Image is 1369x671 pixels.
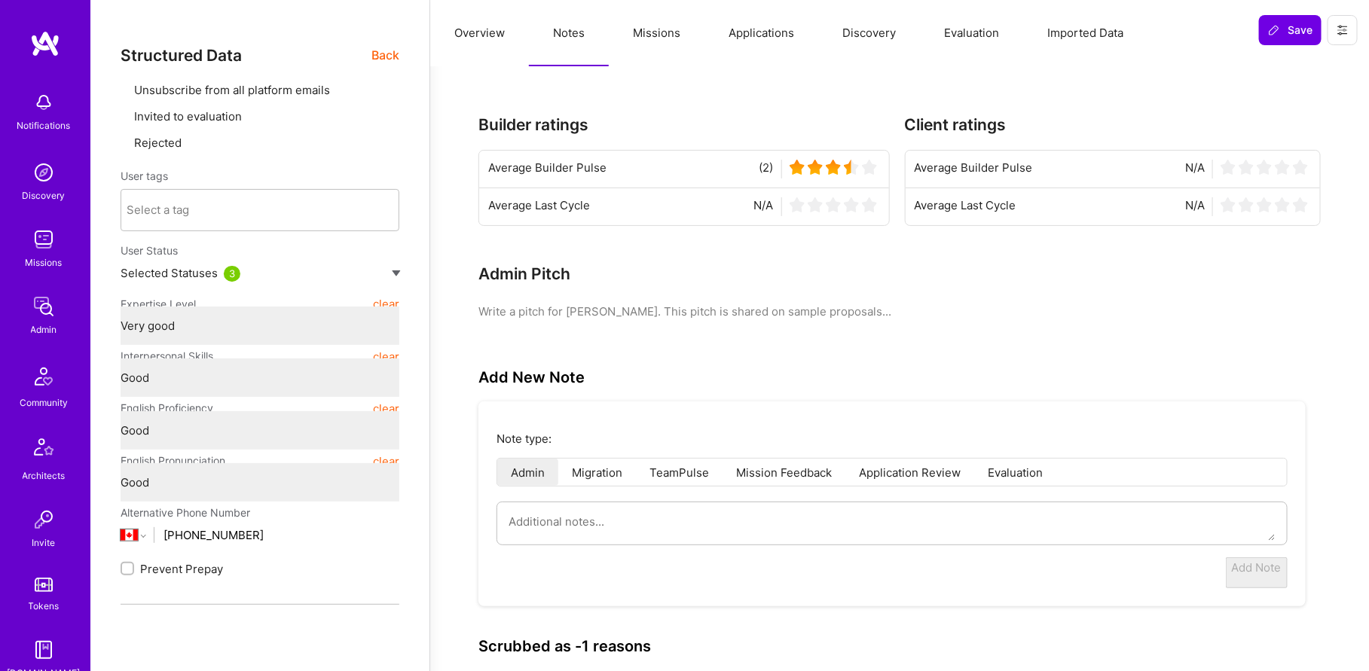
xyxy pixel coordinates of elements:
[30,30,60,57] img: logo
[29,157,59,188] img: discovery
[29,598,60,614] div: Tokens
[723,459,845,486] li: Mission Feedback
[1226,557,1288,588] button: Add Note
[373,291,399,318] button: clear
[121,447,225,474] span: English Pronunciation
[121,395,213,422] span: English Proficiency
[1221,160,1236,175] img: star
[373,447,399,474] button: clear
[26,358,62,395] img: Community
[1257,197,1272,212] img: star
[121,343,213,370] span: Interpersonal Skills
[29,635,59,665] img: guide book
[1221,197,1236,212] img: star
[497,431,1288,447] p: Note type:
[1185,160,1205,178] span: N/A
[790,197,805,212] img: star
[488,160,607,178] span: Average Builder Pulse
[478,264,570,283] h3: Admin Pitch
[1185,197,1205,216] span: N/A
[31,322,57,337] div: Admin
[636,459,723,486] li: TeamPulse
[844,197,859,212] img: star
[1275,160,1290,175] img: star
[121,506,250,519] span: Alternative Phone Number
[35,578,53,592] img: tokens
[23,468,66,483] div: Architects
[29,291,59,322] img: admin teamwork
[497,459,558,486] li: Admin
[862,197,877,212] img: star
[26,432,62,468] img: Architects
[790,160,805,175] img: star
[905,115,1322,134] h3: Client ratings
[121,244,178,257] span: User Status
[140,561,223,577] span: Prevent Prepay
[1257,160,1272,175] img: star
[26,255,63,270] div: Missions
[759,160,774,178] span: (2)
[134,109,242,124] span: Invited to evaluation
[127,203,190,218] div: Select a tag
[1293,197,1308,212] img: star
[808,197,823,212] img: star
[478,637,651,655] h3: Scrubbed as -1 reasons
[488,197,590,216] span: Average Last Cycle
[224,266,240,282] div: 3
[915,160,1033,178] span: Average Builder Pulse
[1275,197,1290,212] img: star
[121,291,196,318] span: Expertise Level
[915,197,1016,216] span: Average Last Cycle
[29,224,59,255] img: teamwork
[1259,15,1322,45] button: Save
[845,459,974,486] li: Application Review
[23,188,66,203] div: Discovery
[478,115,890,134] h3: Builder ratings
[373,343,399,370] button: clear
[1239,160,1254,175] img: star
[371,46,399,65] span: Back
[579,249,591,260] i: Edit
[1239,197,1254,212] img: star
[121,169,168,183] label: User tags
[163,516,399,554] input: +1 (000) 000-0000
[844,160,859,175] img: star
[32,535,56,551] div: Invite
[20,395,68,410] div: Community
[392,270,401,276] img: caret
[121,266,218,280] span: Selected Statuses
[862,160,877,175] img: star
[808,160,823,175] img: star
[17,117,71,133] div: Notifications
[29,87,59,117] img: bell
[478,303,1321,319] pre: Write a pitch for [PERSON_NAME]. This pitch is shared on sample proposals...
[826,197,841,212] img: star
[29,505,59,535] img: Invite
[558,459,636,486] li: Migration
[134,136,182,150] span: Rejected
[373,395,399,422] button: clear
[1268,23,1312,38] span: Save
[826,160,841,175] img: star
[134,83,330,97] span: Unsubscribe from all platform emails
[478,368,585,386] h3: Add New Note
[121,46,242,65] span: Structured Data
[381,206,389,214] i: icon Chevron
[974,459,1056,486] li: Evaluation
[1293,160,1308,175] img: star
[754,197,774,216] span: N/A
